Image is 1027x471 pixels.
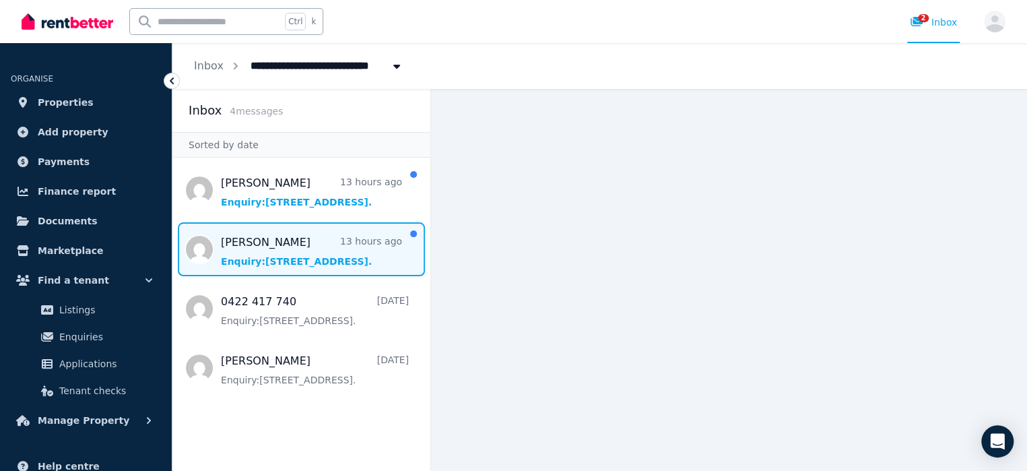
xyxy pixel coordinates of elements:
button: Find a tenant [11,267,161,294]
a: Applications [16,350,156,377]
a: 0422 417 740[DATE]Enquiry:[STREET_ADDRESS]. [221,294,409,327]
span: Ctrl [285,13,306,30]
span: Payments [38,154,90,170]
a: [PERSON_NAME]13 hours agoEnquiry:[STREET_ADDRESS]. [221,234,402,268]
span: Marketplace [38,243,103,259]
span: Manage Property [38,412,129,429]
a: Documents [11,208,161,234]
span: Documents [38,213,98,229]
span: Properties [38,94,94,111]
span: ORGANISE [11,74,53,84]
div: Sorted by date [172,132,430,158]
a: Marketplace [11,237,161,264]
a: Enquiries [16,323,156,350]
a: [PERSON_NAME][DATE]Enquiry:[STREET_ADDRESS]. [221,353,409,387]
nav: Message list [172,158,430,471]
button: Manage Property [11,407,161,434]
h2: Inbox [189,101,222,120]
a: [PERSON_NAME]13 hours agoEnquiry:[STREET_ADDRESS]. [221,175,402,209]
a: Payments [11,148,161,175]
span: Add property [38,124,108,140]
nav: Breadcrumb [172,43,425,89]
a: Add property [11,119,161,146]
span: Tenant checks [59,383,150,399]
span: Find a tenant [38,272,109,288]
a: Inbox [194,59,224,72]
a: Tenant checks [16,377,156,404]
span: 2 [918,14,929,22]
span: Listings [59,302,150,318]
span: k [311,16,316,27]
img: RentBetter [22,11,113,32]
a: Listings [16,296,156,323]
div: Inbox [910,15,957,29]
span: Applications [59,356,150,372]
span: 4 message s [230,106,283,117]
a: Properties [11,89,161,116]
span: Enquiries [59,329,150,345]
div: Open Intercom Messenger [981,425,1014,458]
span: Finance report [38,183,116,199]
a: Finance report [11,178,161,205]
